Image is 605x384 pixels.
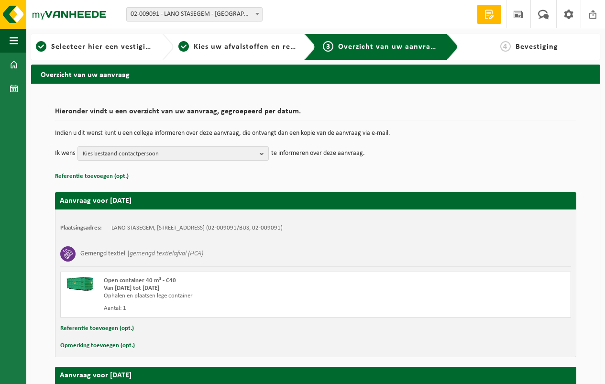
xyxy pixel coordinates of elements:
div: Ophalen en plaatsen lege container [104,292,354,300]
button: Referentie toevoegen (opt.) [55,170,129,183]
span: 3 [323,41,333,52]
span: Overzicht van uw aanvraag [338,43,439,51]
strong: Plaatsingsadres: [60,225,102,231]
button: Referentie toevoegen (opt.) [60,322,134,335]
p: Ik wens [55,146,75,161]
td: LANO STASEGEM, [STREET_ADDRESS] (02-009091/BUS, 02-009091) [111,224,283,232]
h2: Hieronder vindt u een overzicht van uw aanvraag, gegroepeerd per datum. [55,108,576,121]
div: Aantal: 1 [104,305,354,312]
p: te informeren over deze aanvraag. [271,146,365,161]
h2: Overzicht van uw aanvraag [31,65,600,83]
span: 2 [178,41,189,52]
strong: Van [DATE] tot [DATE] [104,285,159,291]
button: Opmerking toevoegen (opt.) [60,340,135,352]
span: 1 [36,41,46,52]
strong: Aanvraag voor [DATE] [60,372,132,379]
span: 02-009091 - LANO STASEGEM - HARELBEKE [127,8,262,21]
a: 2Kies uw afvalstoffen en recipiënten [178,41,297,53]
p: Indien u dit wenst kunt u een collega informeren over deze aanvraag, die ontvangt dan een kopie v... [55,130,576,137]
h3: Gemengd textiel | [80,246,203,262]
i: gemengd textielafval (HCA) [130,250,203,257]
span: 4 [500,41,511,52]
span: Kies uw afvalstoffen en recipiënten [194,43,325,51]
a: 1Selecteer hier een vestiging [36,41,154,53]
strong: Aanvraag voor [DATE] [60,197,132,205]
span: Kies bestaand contactpersoon [83,147,256,161]
span: Bevestiging [516,43,558,51]
button: Kies bestaand contactpersoon [77,146,269,161]
img: HK-XC-40-GN-00.png [66,277,94,291]
span: 02-009091 - LANO STASEGEM - HARELBEKE [126,7,263,22]
span: Selecteer hier een vestiging [51,43,154,51]
span: Open container 40 m³ - C40 [104,277,176,284]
